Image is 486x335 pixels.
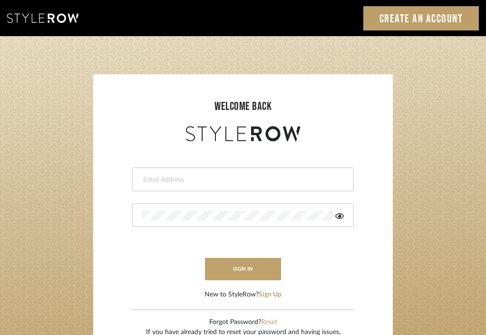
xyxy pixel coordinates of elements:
div: Forgot Password? [146,317,340,327]
div: welcome back [103,98,383,115]
a: Create an Account [363,6,479,30]
div: New to StyleRow? [204,290,282,300]
button: Reset [261,317,277,327]
input: Email Address [142,175,341,185]
button: sign in [205,258,281,280]
button: Sign Up [259,290,282,300]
